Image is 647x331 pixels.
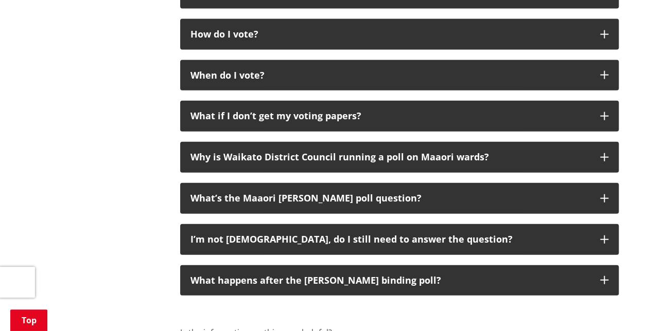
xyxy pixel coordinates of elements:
div: How do I vote? [190,29,590,40]
div: What’s the Maaori [PERSON_NAME] poll question? [190,193,590,204]
iframe: Messenger Launcher [600,288,637,325]
button: What happens after the [PERSON_NAME] binding poll? [180,265,619,296]
a: Top [10,309,47,331]
button: When do I vote? [180,60,619,91]
button: What if I don’t get my voting papers? [180,101,619,132]
button: How do I vote? [180,19,619,50]
button: Why is Waikato District Council running a poll on Maaori wards? [180,142,619,173]
div: What happens after the [PERSON_NAME] binding poll? [190,275,590,286]
div: What if I don’t get my voting papers? [190,111,590,121]
button: What’s the Maaori [PERSON_NAME] poll question? [180,183,619,214]
div: I’m not [DEMOGRAPHIC_DATA], do I still need to answer the question? [190,234,590,245]
button: I’m not [DEMOGRAPHIC_DATA], do I still need to answer the question? [180,224,619,255]
div: Why is Waikato District Council running a poll on Maaori wards? [190,152,590,162]
div: When do I vote? [190,70,590,81]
